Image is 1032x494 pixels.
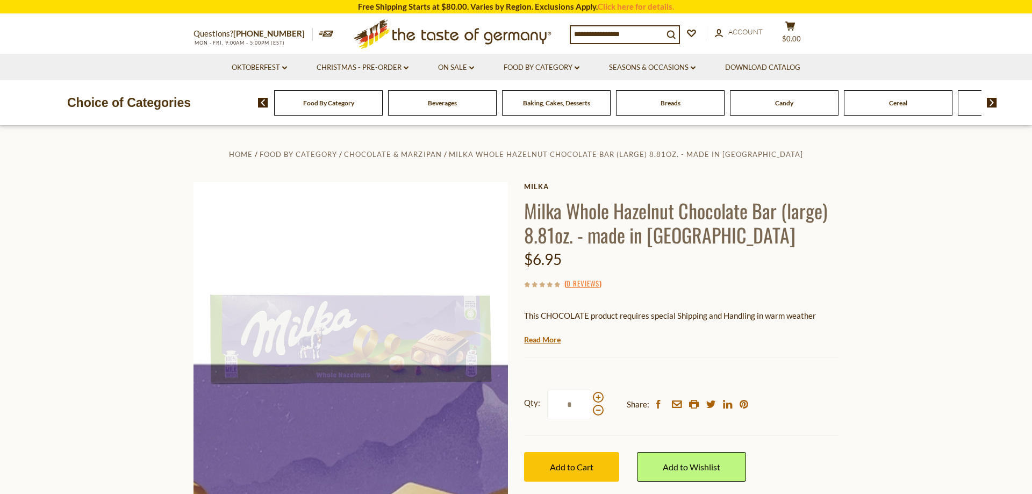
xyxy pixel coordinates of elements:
span: MON - FRI, 9:00AM - 5:00PM (EST) [193,40,285,46]
a: Candy [775,99,793,107]
a: Food By Category [504,62,579,74]
h1: Milka Whole Hazelnut Chocolate Bar (large) 8.81oz. - made in [GEOGRAPHIC_DATA] [524,198,838,247]
a: Cereal [889,99,907,107]
span: Account [728,27,763,36]
a: Breads [661,99,680,107]
a: Read More [524,334,561,345]
a: Chocolate & Marzipan [344,150,441,159]
p: Questions? [193,27,313,41]
span: ( ) [564,278,601,289]
a: Account [715,26,763,38]
strong: Qty: [524,396,540,410]
a: Add to Wishlist [637,452,746,482]
li: We will ship this product in heat-protective packaging and ice during warm weather months or to w... [534,331,838,344]
img: next arrow [987,98,997,108]
span: $0.00 [782,34,801,43]
p: This CHOCOLATE product requires special Shipping and Handling in warm weather [524,309,838,323]
a: On Sale [438,62,474,74]
span: Add to Cart [550,462,593,472]
a: Beverages [428,99,457,107]
a: 0 Reviews [567,278,599,290]
img: previous arrow [258,98,268,108]
a: Milka [524,182,838,191]
a: Home [229,150,253,159]
a: Oktoberfest [232,62,287,74]
span: Share: [627,398,649,411]
a: Seasons & Occasions [609,62,696,74]
a: Download Catalog [725,62,800,74]
a: Baking, Cakes, Desserts [523,99,590,107]
span: $6.95 [524,250,562,268]
a: [PHONE_NUMBER] [233,28,305,38]
a: Click here for details. [598,2,674,11]
a: Food By Category [260,150,337,159]
button: Add to Cart [524,452,619,482]
a: Food By Category [303,99,354,107]
a: Christmas - PRE-ORDER [317,62,408,74]
input: Qty: [547,390,591,419]
button: $0.00 [774,21,806,48]
a: Milka Whole Hazelnut Chocolate Bar (large) 8.81oz. - made in [GEOGRAPHIC_DATA] [449,150,803,159]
